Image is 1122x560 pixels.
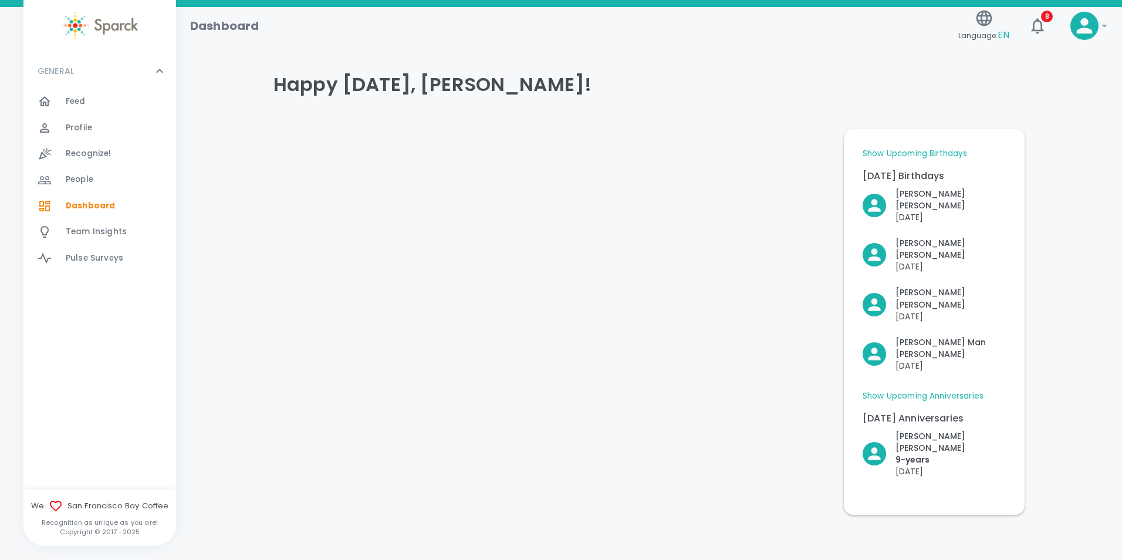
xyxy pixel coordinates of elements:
div: Click to Recognize! [853,228,1006,272]
a: Profile [23,115,176,141]
span: Feed [66,96,86,107]
p: [DATE] [895,311,1006,322]
a: Show Upcoming Birthdays [863,148,967,160]
button: Click to Recognize! [863,286,1006,322]
span: We San Francisco Bay Coffee [23,499,176,513]
a: Dashboard [23,193,176,219]
p: [PERSON_NAME] [PERSON_NAME] [895,188,1006,211]
span: Profile [66,122,92,134]
a: Pulse Surveys [23,245,176,271]
span: EN [998,28,1009,42]
div: Click to Recognize! [853,327,1006,372]
h4: Happy [DATE], [PERSON_NAME]! [273,73,1025,96]
p: Recognition as unique as you are! [23,518,176,527]
button: 8 [1023,12,1052,40]
a: Feed [23,89,176,114]
h1: Dashboard [190,16,259,35]
a: People [23,167,176,193]
a: Show Upcoming Anniversaries [863,390,984,402]
div: Click to Recognize! [853,178,1006,223]
p: [DATE] [895,211,1006,223]
span: Dashboard [66,200,115,212]
button: Language:EN [954,5,1014,47]
div: Click to Recognize! [853,421,1006,477]
div: GENERAL [23,53,176,89]
button: Click to Recognize! [863,430,1006,477]
p: [DATE] [895,360,1006,372]
span: Team Insights [66,226,127,238]
span: Recognize! [66,148,111,160]
p: [DATE] Birthdays [863,169,1006,183]
span: 8 [1041,11,1053,22]
a: Team Insights [23,219,176,245]
p: [PERSON_NAME] Man [PERSON_NAME] [895,336,1006,360]
p: Copyright © 2017 - 2025 [23,527,176,537]
button: Click to Recognize! [863,188,1006,223]
a: Sparck logo [23,12,176,39]
p: [PERSON_NAME] [PERSON_NAME] [895,286,1006,310]
button: Click to Recognize! [863,237,1006,272]
span: Pulse Surveys [66,252,123,264]
img: Sparck logo [62,12,138,39]
span: Language: [958,28,1009,43]
div: GENERAL [23,89,176,276]
div: Click to Recognize! [853,277,1006,322]
p: GENERAL [38,65,74,77]
p: [DATE] [895,261,1006,272]
button: Click to Recognize! [863,336,1006,372]
p: [DATE] Anniversaries [863,411,1006,426]
a: Recognize! [23,141,176,167]
p: [PERSON_NAME] [PERSON_NAME] [895,237,1006,261]
p: [PERSON_NAME] [PERSON_NAME] [895,430,1006,454]
p: 9- years [895,454,1006,465]
span: People [66,174,93,185]
p: [DATE] [895,465,1006,477]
